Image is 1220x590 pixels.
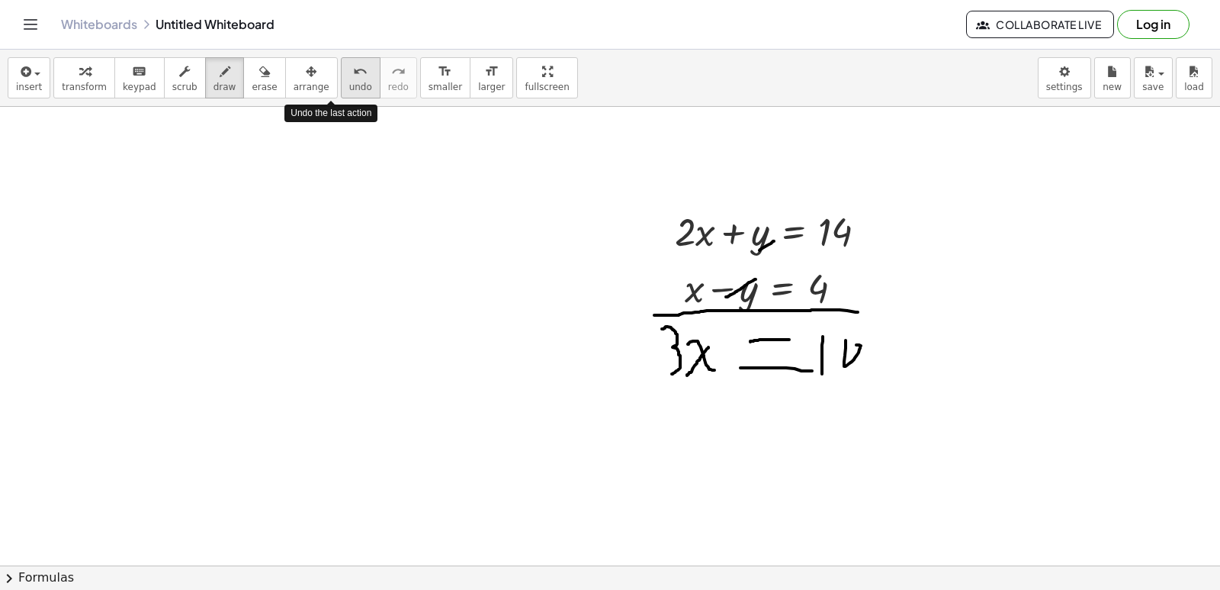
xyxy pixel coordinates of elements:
span: larger [478,82,505,92]
i: keyboard [132,63,146,81]
span: Collaborate Live [979,18,1101,31]
span: draw [213,82,236,92]
button: save [1134,57,1173,98]
button: Collaborate Live [966,11,1114,38]
span: undo [349,82,372,92]
button: Toggle navigation [18,12,43,37]
button: insert [8,57,50,98]
span: new [1103,82,1122,92]
button: fullscreen [516,57,577,98]
button: scrub [164,57,206,98]
span: insert [16,82,42,92]
i: redo [391,63,406,81]
button: format_sizesmaller [420,57,470,98]
div: Undo the last action [284,105,377,122]
button: new [1094,57,1131,98]
span: fullscreen [525,82,569,92]
i: undo [353,63,368,81]
button: load [1176,57,1212,98]
button: format_sizelarger [470,57,513,98]
button: settings [1038,57,1091,98]
button: transform [53,57,115,98]
span: transform [62,82,107,92]
button: redoredo [380,57,417,98]
i: format_size [438,63,452,81]
button: draw [205,57,245,98]
span: scrub [172,82,197,92]
span: smaller [429,82,462,92]
button: Log in [1117,10,1189,39]
span: keypad [123,82,156,92]
span: settings [1046,82,1083,92]
button: keyboardkeypad [114,57,165,98]
span: save [1142,82,1164,92]
span: arrange [294,82,329,92]
button: erase [243,57,285,98]
button: arrange [285,57,338,98]
span: erase [252,82,277,92]
span: load [1184,82,1204,92]
a: Whiteboards [61,17,137,32]
span: redo [388,82,409,92]
i: format_size [484,63,499,81]
button: undoundo [341,57,380,98]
